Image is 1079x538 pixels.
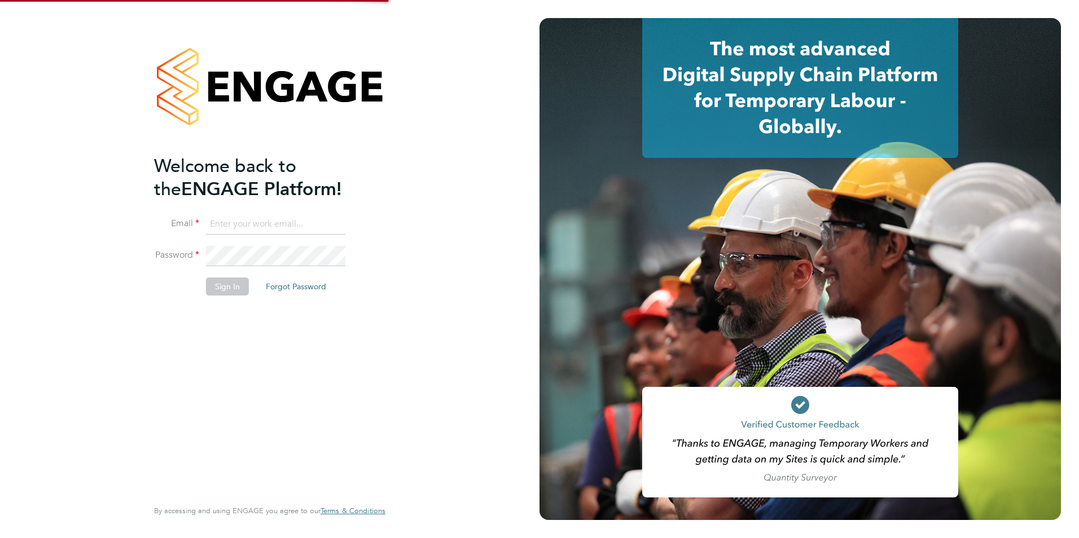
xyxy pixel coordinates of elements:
input: Enter your work email... [206,214,345,235]
span: By accessing and using ENGAGE you agree to our [154,506,385,515]
button: Forgot Password [257,277,335,296]
h2: ENGAGE Platform! [154,155,374,201]
button: Sign In [206,277,249,296]
a: Terms & Conditions [321,506,385,515]
span: Welcome back to the [154,155,296,200]
label: Password [154,249,199,261]
label: Email [154,218,199,230]
span: Terms & Conditions [321,506,385,515]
